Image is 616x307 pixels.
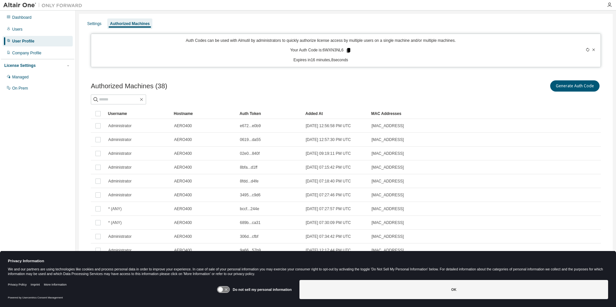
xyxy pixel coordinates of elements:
[372,165,404,170] span: [MAC_ADDRESS]
[87,21,101,26] div: Settings
[240,206,259,211] span: bccf...244e
[12,74,29,80] div: Managed
[306,234,351,239] span: [DATE] 07:34:42 PM UTC
[372,123,404,128] span: [MAC_ADDRESS]
[240,123,261,128] span: e672...e0b9
[95,57,547,63] p: Expires in 16 minutes, 8 seconds
[12,50,41,56] div: Company Profile
[108,179,132,184] span: Administrator
[240,108,300,119] div: Auth Token
[12,15,32,20] div: Dashboard
[174,220,192,225] span: AERO400
[240,137,261,142] span: 0619...da55
[306,248,351,253] span: [DATE] 12:17:44 PM UTC
[306,179,351,184] span: [DATE] 07:18:40 PM UTC
[240,179,259,184] span: 8fdd...d4fe
[174,151,192,156] span: AERO400
[95,38,547,43] p: Auth Codes can be used with Almutil by administrators to quickly authorize license access by mult...
[108,123,132,128] span: Administrator
[240,192,261,198] span: 3495...c9d6
[174,234,192,239] span: AERO400
[240,234,258,239] span: 306d...cfbf
[306,206,351,211] span: [DATE] 07:27:57 PM UTC
[12,27,22,32] div: Users
[372,206,404,211] span: [MAC_ADDRESS]
[108,248,132,253] span: Administrator
[108,234,132,239] span: Administrator
[174,137,192,142] span: AERO400
[108,108,168,119] div: Username
[372,179,404,184] span: [MAC_ADDRESS]
[290,47,351,53] p: Your Auth Code is: 6WXN3NL6
[305,108,366,119] div: Added At
[550,80,600,92] button: Generate Auth Code
[372,192,404,198] span: [MAC_ADDRESS]
[108,192,132,198] span: Administrator
[108,165,132,170] span: Administrator
[372,220,404,225] span: [MAC_ADDRESS]
[12,86,28,91] div: On Prem
[108,151,132,156] span: Administrator
[174,248,192,253] span: AERO400
[12,39,34,44] div: User Profile
[240,248,261,253] span: 9a66...57b9
[174,165,192,170] span: AERO400
[174,179,192,184] span: AERO400
[306,220,351,225] span: [DATE] 07:30:09 PM UTC
[91,82,167,90] span: Authorized Machines (38)
[3,2,86,9] img: Altair One
[108,220,122,225] span: * (ANY)
[174,108,234,119] div: Hostname
[306,151,351,156] span: [DATE] 09:19:11 PM UTC
[306,165,351,170] span: [DATE] 07:15:42 PM UTC
[306,192,351,198] span: [DATE] 07:27:46 PM UTC
[108,206,122,211] span: * (ANY)
[240,165,257,170] span: 8bfa...d1ff
[372,248,404,253] span: [MAC_ADDRESS]
[372,234,404,239] span: [MAC_ADDRESS]
[306,137,351,142] span: [DATE] 12:57:30 PM UTC
[240,220,261,225] span: 689b...ca31
[110,21,150,26] div: Authorized Machines
[174,123,192,128] span: AERO400
[108,137,132,142] span: Administrator
[4,63,36,68] div: License Settings
[371,108,528,119] div: MAC Addresses
[306,123,351,128] span: [DATE] 12:56:58 PM UTC
[372,137,404,142] span: [MAC_ADDRESS]
[174,206,192,211] span: AERO400
[240,151,260,156] span: 02e0...840f
[372,151,404,156] span: [MAC_ADDRESS]
[174,192,192,198] span: AERO400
